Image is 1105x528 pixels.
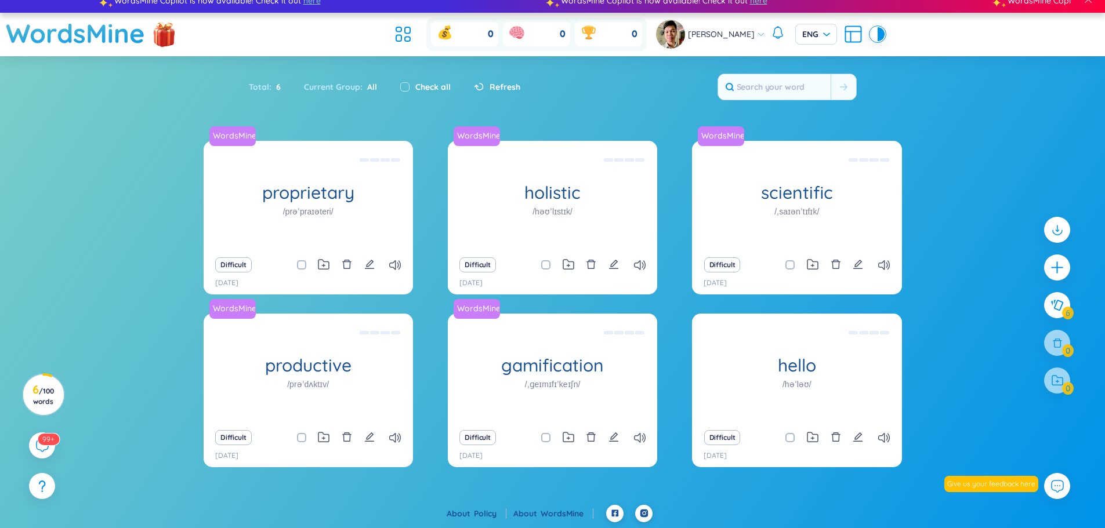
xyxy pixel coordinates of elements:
[38,434,59,445] sup: 577
[364,432,375,442] span: edit
[30,385,56,406] h3: 6
[363,82,377,92] span: All
[802,28,830,40] span: ENG
[513,507,593,520] div: About
[342,257,352,273] button: delete
[208,130,257,141] a: WordsMine
[853,432,863,442] span: edit
[782,378,811,391] h1: /həˈləʊ/
[560,28,566,41] span: 0
[283,205,334,218] h1: /prəˈpraɪəteri/
[448,183,657,203] h1: holistic
[209,126,260,146] a: WordsMine
[342,432,352,442] span: delete
[586,257,596,273] button: delete
[608,257,619,273] button: edit
[249,75,292,99] div: Total :
[704,257,741,272] button: Difficult
[287,378,329,391] h1: /prəˈdʌktɪv/
[704,278,727,289] p: [DATE]
[448,355,657,376] h1: gamification
[459,257,496,272] button: Difficult
[853,429,863,446] button: edit
[6,13,145,54] a: WordsMine
[215,278,238,289] p: [DATE]
[215,257,252,272] button: Difficult
[704,430,741,445] button: Difficult
[853,259,863,270] span: edit
[454,299,505,319] a: WordsMine
[364,257,375,273] button: edit
[831,432,841,442] span: delete
[271,81,281,93] span: 6
[697,130,745,141] a: WordsMine
[774,205,819,218] h1: /ˌsaɪənˈtɪfɪk/
[608,259,619,270] span: edit
[692,183,901,203] h1: scientific
[532,205,573,218] h1: /həʊˈlɪstɪk/
[853,257,863,273] button: edit
[452,130,501,141] a: WordsMine
[586,432,596,442] span: delete
[342,429,352,446] button: delete
[608,432,619,442] span: edit
[692,355,901,376] h1: hello
[490,81,520,93] span: Refresh
[831,259,841,270] span: delete
[656,20,685,49] img: avatar
[1050,260,1064,275] span: plus
[459,450,483,461] p: [DATE]
[541,508,593,519] a: WordsMine
[452,303,501,314] a: WordsMine
[459,278,483,289] p: [DATE]
[208,303,257,314] a: WordsMine
[364,259,375,270] span: edit
[586,429,596,446] button: delete
[586,259,596,270] span: delete
[704,450,727,461] p: [DATE]
[447,507,506,520] div: About
[204,183,413,203] h1: proprietary
[215,450,238,461] p: [DATE]
[153,16,176,51] img: flashSalesIcon.a7f4f837.png
[364,429,375,446] button: edit
[688,28,755,41] span: [PERSON_NAME]
[831,257,841,273] button: delete
[209,299,260,319] a: WordsMine
[415,81,451,93] label: Check all
[459,430,496,445] button: Difficult
[608,429,619,446] button: edit
[215,430,252,445] button: Difficult
[292,75,389,99] div: Current Group :
[718,74,831,100] input: Search your word
[474,508,506,519] a: Policy
[525,378,581,391] h1: /ˌɡeɪmɪfɪˈkeɪʃn/
[342,259,352,270] span: delete
[656,20,688,49] a: avatar
[454,126,505,146] a: WordsMine
[33,387,54,406] span: / 100 words
[632,28,637,41] span: 0
[204,355,413,376] h1: productive
[831,429,841,446] button: delete
[488,28,494,41] span: 0
[698,126,749,146] a: WordsMine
